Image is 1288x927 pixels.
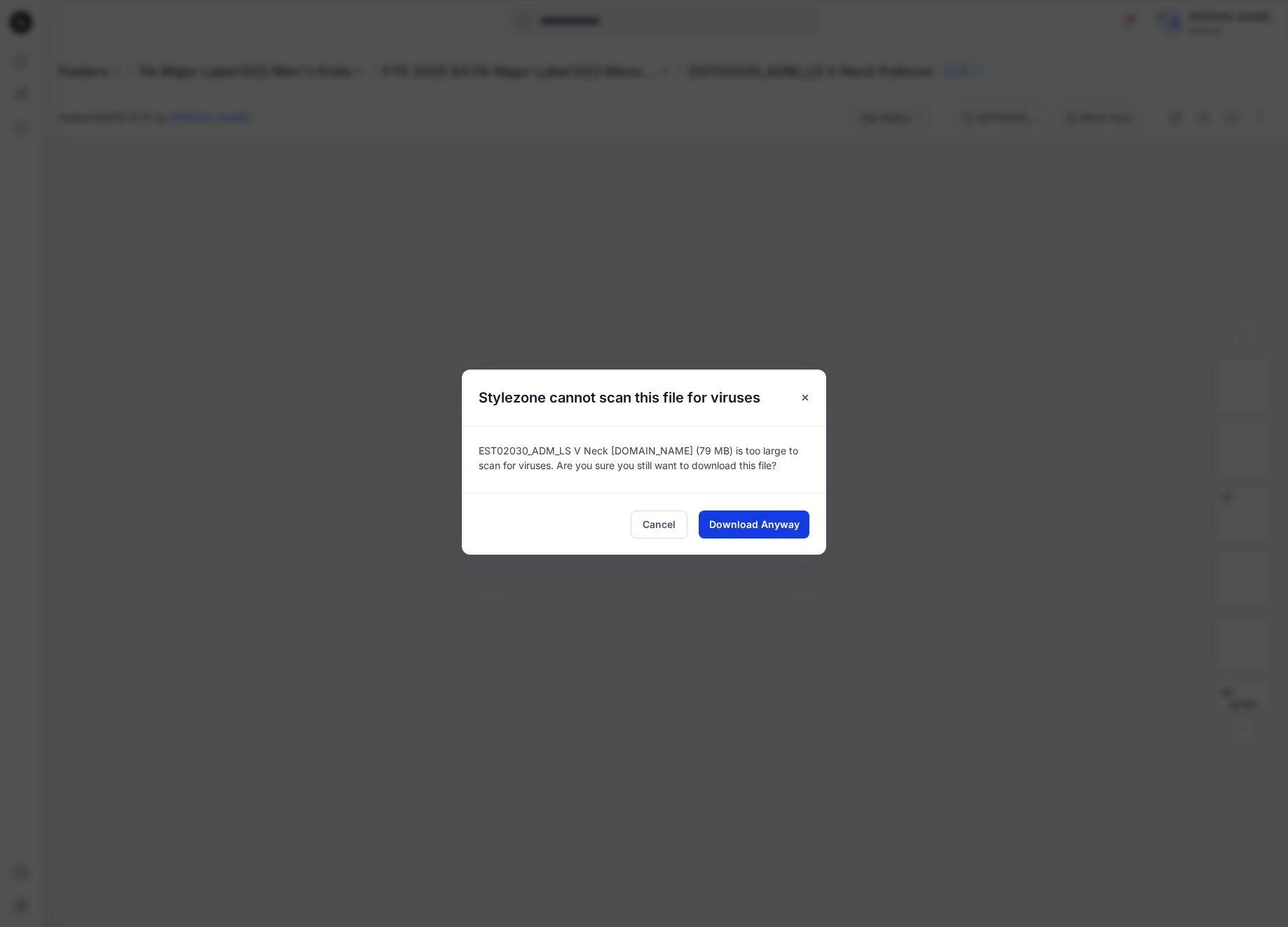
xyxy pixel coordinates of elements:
[643,517,676,532] span: Cancel
[462,370,777,426] h5: Stylezone cannot scan this file for viruses
[793,385,818,410] button: Close
[631,510,687,539] button: Cancel
[709,517,800,532] span: Download Anyway
[462,426,826,493] div: EST02030_ADM_LS V Neck [DOMAIN_NAME] (79 MB) is too large to scan for viruses. Are you sure you s...
[699,510,809,539] button: Download Anyway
